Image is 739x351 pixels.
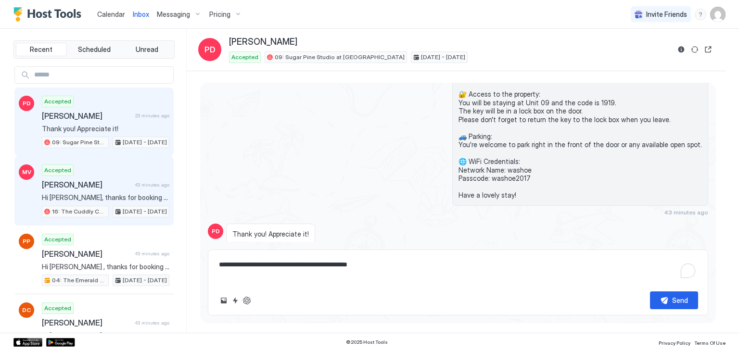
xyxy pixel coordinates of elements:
span: [PERSON_NAME] [42,249,131,259]
span: 16: The Cuddly Cub Studio [52,207,106,216]
span: Recent [30,45,52,54]
button: Quick reply [229,295,241,306]
a: Host Tools Logo [13,7,86,22]
span: 43 minutes ago [135,320,169,326]
span: Hi [PERSON_NAME], thanks for booking your stay with us! Details of your Booking: 📍 [STREET_ADDRES... [42,331,169,340]
span: Accepted [44,166,71,175]
span: [PERSON_NAME] [229,37,297,48]
span: 04: The Emerald Bay Pet Friendly Studio [52,276,106,285]
button: Open reservation [702,44,714,55]
span: Messaging [157,10,190,19]
span: 09: Sugar Pine Studio at [GEOGRAPHIC_DATA] [52,138,106,147]
span: Accepted [44,235,71,244]
span: [DATE] - [DATE] [123,207,167,216]
a: Google Play Store [46,338,75,347]
div: Send [672,295,688,305]
span: Thank you! Appreciate it! [232,230,309,238]
span: [PERSON_NAME] [42,318,131,327]
a: Terms Of Use [694,337,726,347]
span: DC [22,306,31,314]
span: 23 minutes ago [135,113,169,119]
span: [PERSON_NAME] [42,180,131,189]
span: 09: Sugar Pine Studio at [GEOGRAPHIC_DATA] [275,53,405,62]
span: PD [23,99,31,108]
span: PD [204,44,216,55]
span: PD [212,227,220,236]
span: MV [22,168,31,176]
span: [DATE] - [DATE] [421,53,465,62]
button: Scheduled [69,43,120,56]
span: Calendar [97,10,125,18]
div: tab-group [13,40,175,59]
span: Hi [PERSON_NAME], thanks for booking your stay with us! Details of your Booking: 📍 [STREET_ADDRES... [42,193,169,202]
button: Reservation information [675,44,687,55]
span: Hi [PERSON_NAME], thanks for booking your stay with us! Details of your Booking: 📍 [STREET_ADDRES... [459,31,702,200]
input: Input Field [30,67,173,83]
span: Accepted [44,97,71,106]
span: PP [23,237,30,246]
span: Pricing [209,10,230,19]
button: ChatGPT Auto Reply [241,295,253,306]
a: Privacy Policy [659,337,690,347]
span: Invite Friends [646,10,687,19]
button: Recent [16,43,67,56]
span: Unread [136,45,158,54]
a: Inbox [133,9,149,19]
span: Terms Of Use [694,340,726,346]
div: User profile [710,7,726,22]
span: [DATE] - [DATE] [123,276,167,285]
span: Accepted [44,304,71,313]
div: menu [695,9,706,20]
a: App Store [13,338,42,347]
textarea: To enrich screen reader interactions, please activate Accessibility in Grammarly extension settings [218,256,698,284]
span: Inbox [133,10,149,18]
span: Accepted [231,53,258,62]
button: Send [650,291,698,309]
span: Thank you! Appreciate it! [42,125,169,133]
a: Calendar [97,9,125,19]
button: Unread [121,43,172,56]
span: [DATE] - [DATE] [123,138,167,147]
button: Upload image [218,295,229,306]
span: Hi [PERSON_NAME] , thanks for booking your stay with us! Details of your Booking: 📍 [STREET_ADDRE... [42,263,169,271]
span: [PERSON_NAME] [42,111,131,121]
span: 43 minutes ago [135,182,169,188]
span: Privacy Policy [659,340,690,346]
span: Scheduled [78,45,111,54]
span: 43 minutes ago [135,251,169,257]
span: 43 minutes ago [664,209,708,216]
span: © 2025 Host Tools [346,339,388,345]
button: Sync reservation [689,44,701,55]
